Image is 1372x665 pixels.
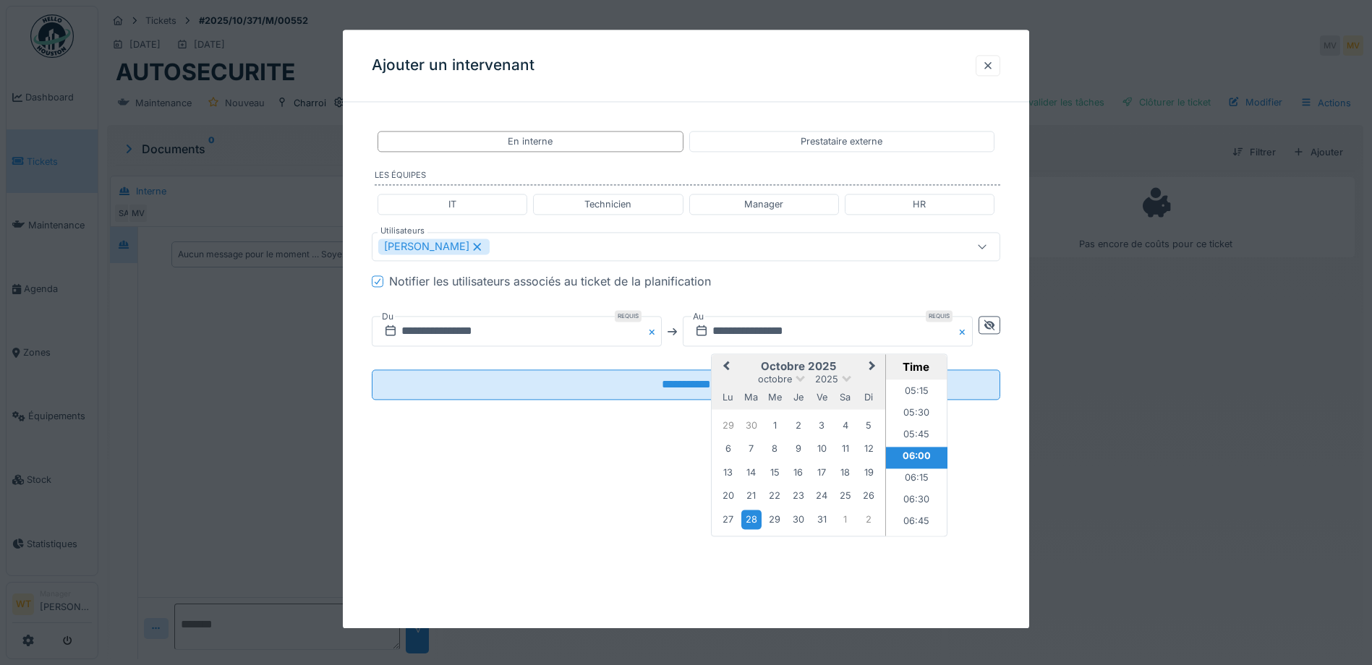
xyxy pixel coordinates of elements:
[835,439,855,459] div: Choose samedi 11 octobre 2025
[741,486,761,506] div: Choose mardi 21 octobre 2025
[380,309,395,325] label: Du
[718,387,738,407] div: lundi
[741,387,761,407] div: mardi
[913,197,926,211] div: HR
[812,439,832,459] div: Choose vendredi 10 octobre 2025
[886,382,947,404] li: 05:15
[718,416,738,435] div: Choose lundi 29 septembre 2025
[378,226,427,238] label: Utilisateurs
[378,239,490,255] div: [PERSON_NAME]
[375,170,1000,186] label: Les équipes
[744,197,783,211] div: Manager
[765,486,785,506] div: Choose mercredi 22 octobre 2025
[859,486,879,506] div: Choose dimanche 26 octobre 2025
[448,197,456,211] div: IT
[862,356,885,379] button: Next Month
[788,510,808,529] div: Choose jeudi 30 octobre 2025
[718,486,738,506] div: Choose lundi 20 octobre 2025
[765,510,785,529] div: Choose mercredi 29 octobre 2025
[372,56,534,74] h3: Ajouter un intervenant
[741,416,761,435] div: Choose mardi 30 septembre 2025
[926,311,953,322] div: Requis
[886,404,947,426] li: 05:30
[646,317,662,347] button: Close
[859,416,879,435] div: Choose dimanche 5 octobre 2025
[788,416,808,435] div: Choose jeudi 2 octobre 2025
[758,374,792,385] span: octobre
[765,439,785,459] div: Choose mercredi 8 octobre 2025
[718,463,738,482] div: Choose lundi 13 octobre 2025
[691,309,705,325] label: Au
[615,311,642,322] div: Requis
[835,486,855,506] div: Choose samedi 25 octobre 2025
[741,510,761,529] div: Choose mardi 28 octobre 2025
[815,374,838,385] span: 2025
[835,416,855,435] div: Choose samedi 4 octobre 2025
[835,387,855,407] div: samedi
[859,387,879,407] div: dimanche
[812,387,832,407] div: vendredi
[812,463,832,482] div: Choose vendredi 17 octobre 2025
[718,439,738,459] div: Choose lundi 6 octobre 2025
[741,439,761,459] div: Choose mardi 7 octobre 2025
[718,510,738,529] div: Choose lundi 27 octobre 2025
[886,426,947,447] li: 05:45
[584,197,631,211] div: Technicien
[890,361,943,374] div: Time
[765,387,785,407] div: mercredi
[835,463,855,482] div: Choose samedi 18 octobre 2025
[788,387,808,407] div: jeudi
[886,491,947,512] li: 06:30
[859,463,879,482] div: Choose dimanche 19 octobre 2025
[716,414,880,531] div: Month octobre, 2025
[812,510,832,529] div: Choose vendredi 31 octobre 2025
[389,273,711,291] div: Notifier les utilisateurs associés au ticket de la planification
[886,469,947,491] li: 06:15
[765,416,785,435] div: Choose mercredi 1 octobre 2025
[886,512,947,534] li: 06:45
[812,486,832,506] div: Choose vendredi 24 octobre 2025
[886,447,947,469] li: 06:00
[712,361,885,374] h2: octobre 2025
[741,463,761,482] div: Choose mardi 14 octobre 2025
[765,463,785,482] div: Choose mercredi 15 octobre 2025
[508,134,553,148] div: En interne
[788,486,808,506] div: Choose jeudi 23 octobre 2025
[957,317,973,347] button: Close
[812,416,832,435] div: Choose vendredi 3 octobre 2025
[859,439,879,459] div: Choose dimanche 12 octobre 2025
[801,134,882,148] div: Prestataire externe
[835,510,855,529] div: Choose samedi 1 novembre 2025
[788,439,808,459] div: Choose jeudi 9 octobre 2025
[886,534,947,556] li: 07:00
[886,380,947,536] ul: Time
[788,463,808,482] div: Choose jeudi 16 octobre 2025
[713,356,736,379] button: Previous Month
[859,510,879,529] div: Choose dimanche 2 novembre 2025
